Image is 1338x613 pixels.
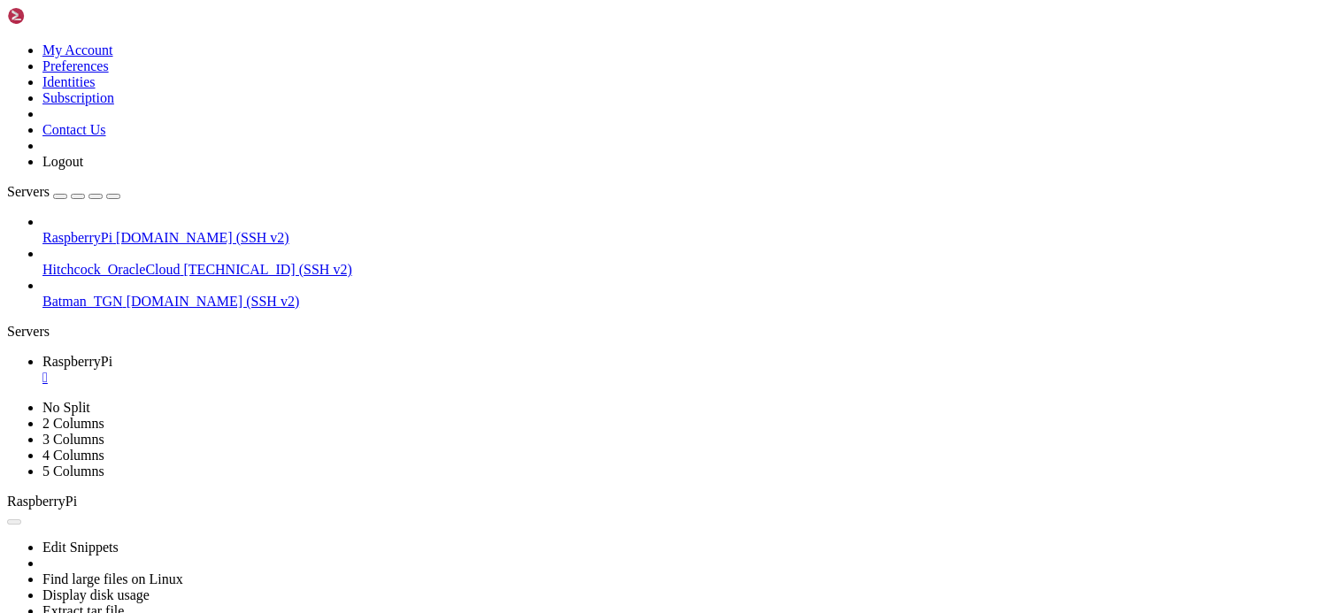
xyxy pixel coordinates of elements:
[42,58,109,73] a: Preferences
[42,262,1331,278] a: Hitchcock_OracleCloud [TECHNICAL_ID] (SSH v2)
[42,400,90,415] a: No Split
[42,42,113,57] a: My Account
[7,494,77,509] span: RaspberryPi
[42,122,106,137] a: Contact Us
[42,370,1331,386] a: 
[42,74,96,89] a: Identities
[42,571,183,586] a: Find large files on Linux
[42,294,123,309] span: Batman_TGN
[42,262,181,277] span: Hitchcock_OracleCloud
[42,230,112,245] span: RaspberryPi
[42,90,114,105] a: Subscription
[7,22,14,37] div: (0, 1)
[42,448,104,463] a: 4 Columns
[42,230,1331,246] a: RaspberryPi [DOMAIN_NAME] (SSH v2)
[116,230,289,245] span: [DOMAIN_NAME] (SSH v2)
[42,246,1331,278] li: Hitchcock_OracleCloud [TECHNICAL_ID] (SSH v2)
[42,464,104,479] a: 5 Columns
[42,416,104,431] a: 2 Columns
[7,184,120,199] a: Servers
[42,354,112,369] span: RaspberryPi
[42,214,1331,246] li: RaspberryPi [DOMAIN_NAME] (SSH v2)
[42,278,1331,310] li: Batman_TGN [DOMAIN_NAME] (SSH v2)
[7,324,1331,340] div: Servers
[42,432,104,447] a: 3 Columns
[42,354,1331,386] a: RaspberryPi
[127,294,300,309] span: [DOMAIN_NAME] (SSH v2)
[7,7,109,25] img: Shellngn
[184,262,352,277] span: [TECHNICAL_ID] (SSH v2)
[7,184,50,199] span: Servers
[42,154,83,169] a: Logout
[42,294,1331,310] a: Batman_TGN [DOMAIN_NAME] (SSH v2)
[42,540,119,555] a: Edit Snippets
[42,587,150,602] a: Display disk usage
[7,7,1108,22] x-row: Last login: [DATE] from [TECHNICAL_ID]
